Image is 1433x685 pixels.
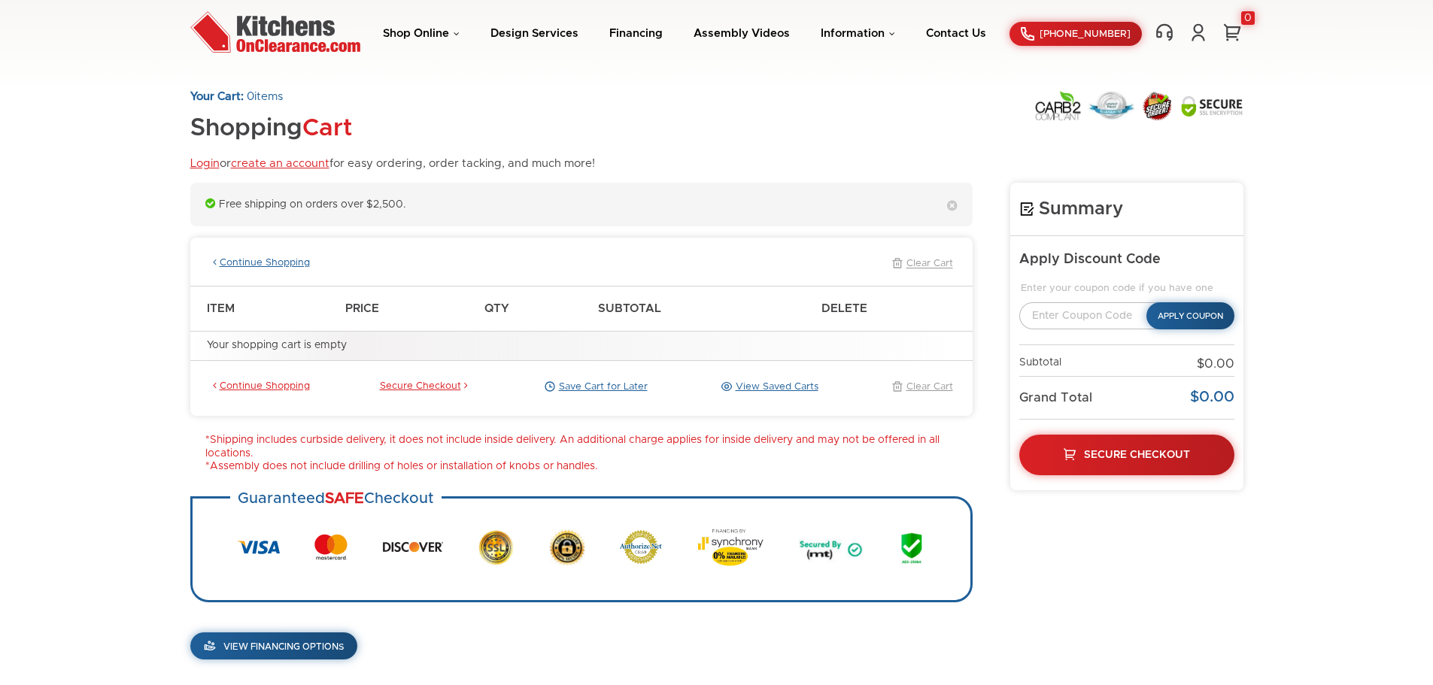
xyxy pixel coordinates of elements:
a: Save Cart for Later [541,380,648,394]
a: Continue Shopping [210,380,310,394]
strong: SAFE [325,490,364,505]
img: Secure [549,529,585,565]
span: Cart [302,117,352,141]
img: Secured by MT [799,529,863,566]
a: Clear Cart [888,380,953,394]
a: Financing [609,28,663,39]
img: Kitchens On Clearance [190,11,360,53]
th: Price [338,286,477,331]
a: View Financing Options [190,632,357,659]
a: Information [821,28,895,39]
th: Item [190,286,339,331]
a: Design Services [490,28,578,39]
a: 0 [1221,23,1243,42]
a: View Saved Carts [718,380,818,394]
span: 0 [247,91,254,102]
strong: Your Cart: [190,91,244,102]
legend: Enter your coupon code if you have one [1019,283,1234,295]
a: Secure Checkout [1019,435,1234,475]
img: Visa [238,541,280,554]
div: Your shopping cart is empty [207,339,956,353]
span: $0.00 [1197,358,1234,370]
img: Synchrony Bank [697,529,764,566]
span: [PHONE_NUMBER] [1040,29,1131,39]
img: MasterCard [314,534,348,560]
img: SSL [478,529,514,566]
img: AES 256 Bit [898,529,925,566]
a: Assembly Videos [694,28,790,39]
p: or for easy ordering, order tacking, and much more! [190,157,595,171]
li: *Assembly does not include drilling of holes or installation of knobs or handles. [205,460,973,474]
span: Secure Checkout [1084,450,1190,460]
input: Enter Coupon Code [1019,302,1169,329]
th: Delete [814,286,973,331]
a: Clear Cart [888,257,953,271]
th: Qty [477,286,591,331]
a: Continue Shopping [210,257,310,271]
a: Login [190,158,220,169]
li: *Shipping includes curbside delivery, it does not include inside delivery. An additional charge a... [205,434,973,460]
a: Contact Us [926,28,986,39]
td: Grand Total [1019,377,1153,419]
h4: Summary [1019,198,1234,220]
img: Discover [383,536,443,558]
div: Free shipping on orders over $2,500. [190,183,973,227]
img: Carb2 Compliant [1034,90,1082,121]
h3: Guaranteed Checkout [230,481,442,515]
div: 0 [1241,11,1255,25]
a: [PHONE_NUMBER] [1009,22,1142,46]
img: Secure Order [1141,91,1173,121]
img: Authorize.net [620,530,662,564]
img: Secure SSL Encyption [1180,95,1243,117]
span: $0.00 [1190,389,1234,405]
h5: Apply Discount Code [1019,251,1234,268]
p: items [190,90,595,105]
th: Subtotal [591,286,813,331]
a: Shop Online [383,28,460,39]
span: View Financing Options [223,642,344,651]
a: Secure Checkout [380,380,471,394]
td: Subtotal [1019,345,1153,377]
button: Apply Coupon [1146,302,1234,329]
img: Lowest Price Guarantee [1088,91,1134,120]
h1: Shopping [190,116,595,142]
a: create an account [231,158,329,169]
